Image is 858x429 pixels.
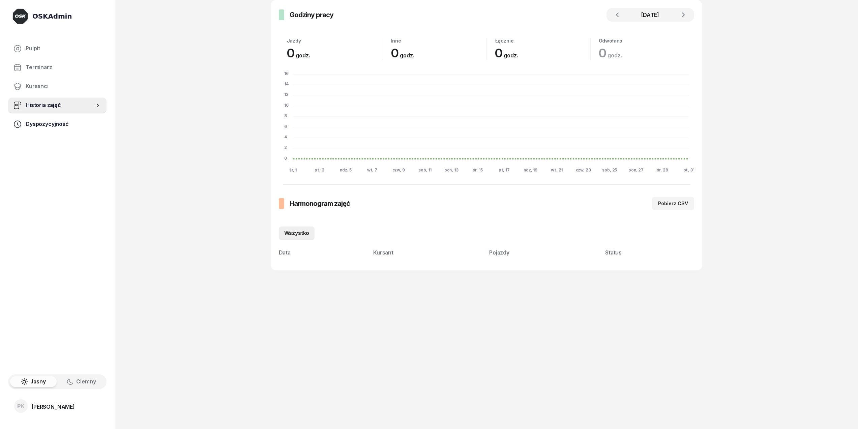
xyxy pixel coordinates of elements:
[76,377,96,386] span: Ciemny
[284,145,287,150] tspan: 2
[495,38,590,44] div: Łącznie
[599,46,625,60] span: 0
[418,167,431,172] tspan: sob, 11
[17,403,25,409] span: PK
[495,46,522,60] span: 0
[32,404,75,409] div: [PERSON_NAME]
[26,120,101,129] span: Dyspozycyjność
[26,44,101,53] span: Pulpit
[498,167,509,172] tspan: pt, 17
[10,376,57,387] button: Jasny
[32,11,72,21] div: OSKAdmin
[287,38,383,44] div: Jazdy
[8,97,107,113] a: Historia zajęć
[8,116,107,132] a: Dyspozycyjność
[284,81,289,86] tspan: 14
[391,38,486,44] div: Inne
[608,52,622,59] small: godz.
[551,167,563,172] tspan: wt, 21
[296,52,310,59] small: godz.
[290,9,333,20] h3: Godziny pracy
[683,167,694,172] tspan: pt, 31
[367,167,377,172] tspan: wt, 7
[485,248,601,263] th: Pojazdy
[26,101,94,110] span: Historia zajęć
[26,63,101,72] span: Terminarz
[628,167,644,172] tspan: pon, 27
[279,226,315,240] a: Wszystko
[8,78,107,95] a: Kursanci
[473,167,482,172] tspan: śr, 15
[271,248,369,263] th: Data
[575,167,591,172] tspan: czw, 23
[392,167,405,172] tspan: czw, 9
[340,167,352,172] tspan: ndz, 5
[284,134,287,139] tspan: 4
[287,46,314,60] span: 0
[369,248,485,263] th: Kursant
[30,377,46,386] span: Jasny
[524,167,537,172] tspan: ndz, 19
[284,103,289,108] tspan: 10
[284,71,289,76] tspan: 16
[26,82,101,91] span: Kursanci
[599,38,694,44] div: Odwołano
[284,124,287,129] tspan: 6
[289,167,296,172] tspan: śr, 1
[8,41,107,57] a: Pulpit
[626,11,675,19] div: [DATE]
[284,113,287,118] tspan: 8
[601,248,702,263] th: Status
[444,167,458,172] tspan: pon, 13
[290,198,350,209] h3: Harmonogram zajęć
[58,376,105,387] button: Ciemny
[652,197,694,210] button: Pobierz CSV
[284,155,287,160] tspan: 0
[658,199,688,208] div: Pobierz CSV
[602,167,617,172] tspan: sob, 25
[284,92,289,97] tspan: 12
[504,52,518,59] small: godz.
[12,8,28,24] img: logo-dark@2x.png
[8,59,107,76] a: Terminarz
[400,52,414,59] small: godz.
[391,46,418,60] span: 0
[315,167,324,172] tspan: pt, 3
[657,167,668,172] tspan: śr, 29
